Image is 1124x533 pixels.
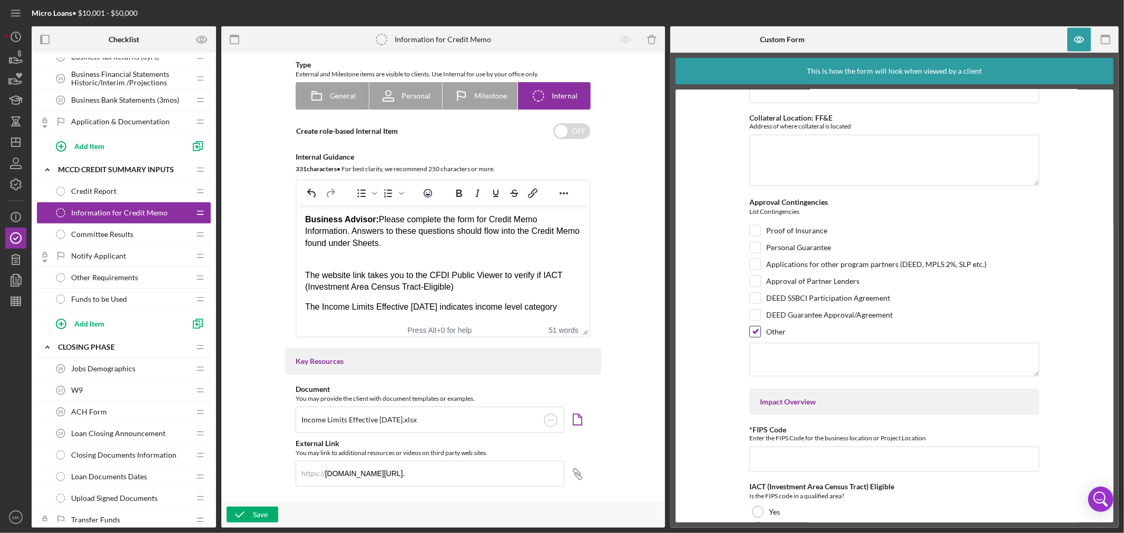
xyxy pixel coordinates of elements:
[74,313,104,333] div: Add Item
[58,97,63,103] tspan: 15
[296,164,591,174] div: For best clarity, we recommend 250 characters or more.
[71,429,165,438] span: Loan Closing Announcement
[760,398,1029,406] div: Impact Overview
[555,186,573,201] button: Reveal or hide additional toolbar items
[552,92,578,100] span: Internal
[766,327,786,337] label: Other
[760,35,805,44] b: Custom Form
[74,136,104,156] div: Add Item
[505,186,523,201] button: Strikethrough
[769,508,780,516] label: Yes
[749,434,1039,442] div: Enter the FIPS Code for the business location or Project Location
[71,96,179,104] span: Business Bank Statements (3mos)
[395,35,491,44] div: Information for Credit Memo
[58,388,63,393] tspan: 17
[58,76,63,81] tspan: 14
[749,425,786,434] label: *FIPS Code
[58,165,190,174] div: MCCD Credit Summary Inputs
[296,448,591,458] div: You may link to additional resources or videos on third party web sites.
[379,186,406,201] div: Numbered list
[549,326,579,334] button: 51 words
[58,409,63,414] tspan: 18
[301,416,417,424] div: Income Limits Effective [DATE].xlsx
[71,295,127,303] span: Funds to be Used
[301,469,325,478] div: https://
[419,186,437,201] button: Emojis
[474,92,507,100] span: Milestone
[71,252,126,260] span: Notify Applicant
[296,61,591,69] div: Type
[296,69,591,80] div: External and Milestone items are visible to clients. Use Internal for use by your office only.
[71,117,170,126] span: Application & Documentation
[766,276,859,287] label: Approval of Partner Lenders
[766,293,890,303] label: DEED SSBCI Participation Agreement
[71,364,135,373] span: Jobs Demographics
[766,225,827,236] label: Proof of Insurance
[579,323,590,337] div: Press the Up and Down arrow keys to resize the editor.
[450,186,468,201] button: Bold
[468,186,486,201] button: Italic
[402,92,431,100] span: Personal
[71,516,120,524] span: Transfer Funds
[766,242,831,253] label: Personal Guarantee
[394,326,486,334] div: Press Alt+0 for help
[32,9,138,17] div: • $10,001 - $50,000
[296,126,398,135] label: Create role-based Internal Item
[71,187,116,195] span: Credit Report
[303,186,321,201] button: Undo
[71,472,147,481] span: Loan Documents Dates
[749,482,1039,491] div: IACT (Investment Area Census Tract) Eligible
[749,113,833,122] label: Collateral Location: FF&E
[71,209,168,217] span: Information for Credit Memo
[32,8,72,17] b: Micro Loans
[321,186,339,201] button: Redo
[749,491,1039,501] div: Is the FIPS code in a qualified area?
[1088,487,1113,512] div: Open Intercom Messenger
[227,507,278,522] button: Save
[71,230,133,239] span: Committee Results
[12,515,20,520] text: MK
[71,70,190,87] span: Business Financial Statements Historic/Interim /Projections
[296,153,591,161] div: Internal Guidance
[71,273,138,282] span: Other Requirements
[5,507,26,528] button: MK
[749,206,1039,220] div: List Contingencies
[71,451,177,459] span: Closing Documents Information
[296,385,591,393] div: Document
[71,408,107,416] span: ACH Form
[58,343,190,351] div: Closing Phase
[47,313,184,334] button: Add Item
[353,186,379,201] div: Bullet list
[807,58,982,84] div: This is how the form will look when viewed by a client
[330,92,356,100] span: General
[296,439,591,448] div: External Link
[296,357,591,366] div: Key Resources
[296,165,340,173] b: 331 character s •
[58,366,63,371] tspan: 16
[296,393,591,404] div: You may provide the client with document templates or examples.
[297,205,590,323] iframe: Rich Text Area
[749,198,1039,206] div: Approval Contingencies
[47,135,184,156] button: Add Item
[749,122,1039,130] div: Address of where collateral is located
[109,35,139,44] b: Checklist
[71,494,158,502] span: Upload Signed Documents
[766,310,893,320] label: DEED Guarantee Approval/Agreement
[58,431,63,436] tspan: 19
[524,186,542,201] button: Insert/edit link
[487,186,505,201] button: Underline
[71,386,83,394] span: W9
[766,259,986,270] label: Applications for other program partners (DEED, MPLS 2%, SLP etc.)
[253,507,268,522] div: Save
[58,54,63,60] tspan: 13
